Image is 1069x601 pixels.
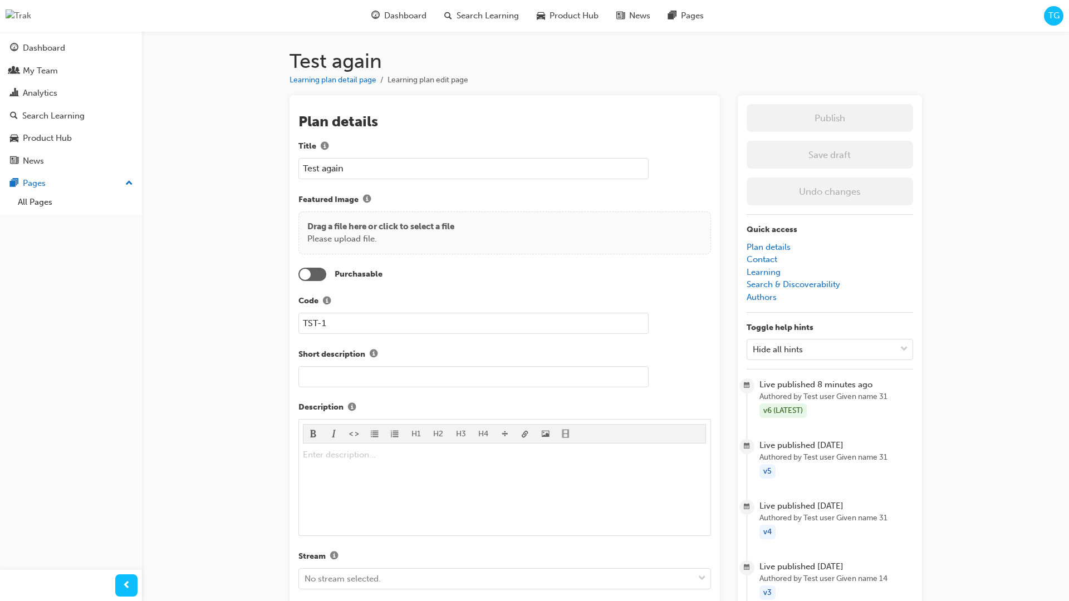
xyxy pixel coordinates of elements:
[550,9,599,22] span: Product Hub
[4,106,138,126] a: Search Learning
[759,403,807,418] div: v6 (LATEST)
[4,151,138,171] a: News
[23,87,57,100] div: Analytics
[350,430,358,440] span: format_monospace-icon
[747,322,913,334] p: Toggle help hints
[321,142,328,152] span: info-icon
[759,451,913,464] span: Authored by Test user Given name 31
[324,425,345,443] button: format_italic-icon
[310,430,317,440] span: format_bold-icon
[759,439,913,452] span: Live published [DATE]
[4,173,138,194] button: Pages
[384,9,426,22] span: Dashboard
[537,9,545,23] span: car-icon
[759,512,913,525] span: Authored by Test user Given name 31
[348,403,356,413] span: info-icon
[668,9,676,23] span: pages-icon
[307,233,454,245] p: Please upload file.
[607,4,659,27] a: news-iconNews
[759,464,776,479] div: v5
[23,177,46,190] div: Pages
[450,425,473,443] button: H3
[747,254,777,264] a: Contact
[13,194,138,211] a: All Pages
[759,391,913,403] span: Authored by Test user Given name 31
[747,178,913,205] button: Undo changes
[759,585,776,600] div: v3
[495,425,516,443] button: divider-icon
[122,579,131,593] span: prev-icon
[744,440,750,454] span: calendar-icon
[759,560,913,573] span: Live published [DATE]
[344,401,360,415] button: Description
[744,379,750,393] span: calendar-icon
[4,61,138,81] a: My Team
[1044,6,1063,26] button: TG
[23,132,72,145] div: Product Hub
[444,9,452,23] span: search-icon
[391,430,399,440] span: format_ol-icon
[747,104,913,132] button: Publish
[307,220,454,233] p: Drag a file here or click to select a file
[900,342,908,357] span: down-icon
[290,75,376,85] a: Learning plan detail page
[344,425,365,443] button: format_monospace-icon
[536,425,556,443] button: image-icon
[359,193,375,207] button: Featured Image
[125,176,133,191] span: up-icon
[298,294,711,309] label: Code
[4,83,138,104] a: Analytics
[521,430,529,440] span: link-icon
[4,36,138,173] button: DashboardMy TeamAnalyticsSearch LearningProduct HubNews
[562,430,570,440] span: video-icon
[659,4,713,27] a: pages-iconPages
[515,425,536,443] button: link-icon
[747,279,840,289] a: Search & Discoverability
[365,347,382,362] button: Short description
[759,378,913,391] span: Live published 8 minutes ago
[303,425,324,443] button: format_bold-icon
[747,292,777,302] a: Authors
[427,425,450,443] button: H2
[616,9,625,23] span: news-icon
[298,211,711,254] div: Drag a file here or click to select a filePlease upload file.
[363,195,371,205] span: info-icon
[10,43,18,53] span: guage-icon
[1048,9,1060,22] span: TG
[330,430,338,440] span: format_italic-icon
[759,500,913,513] span: Live published [DATE]
[4,38,138,58] a: Dashboard
[457,9,519,22] span: Search Learning
[370,350,377,359] span: info-icon
[405,425,428,443] button: H1
[298,401,711,415] label: Description
[298,193,711,207] label: Featured Image
[4,128,138,149] a: Product Hub
[6,9,31,22] img: Trak
[22,110,85,122] div: Search Learning
[298,140,711,154] label: Title
[371,430,379,440] span: format_ul-icon
[435,4,528,27] a: search-iconSearch Learning
[318,294,335,309] button: Code
[10,88,18,98] span: chart-icon
[298,113,711,131] h2: Plan details
[362,4,435,27] a: guage-iconDashboard
[747,267,781,277] a: Learning
[298,549,711,564] label: Stream
[323,297,331,307] span: info-icon
[528,4,607,27] a: car-iconProduct Hub
[385,425,405,443] button: format_ol-icon
[747,242,791,252] a: Plan details
[681,9,704,22] span: Pages
[335,268,383,281] label: Purchasable
[330,552,338,561] span: info-icon
[290,49,922,73] h1: Test again
[753,343,803,356] div: Hide all hints
[744,500,750,514] span: calendar-icon
[10,179,18,189] span: pages-icon
[388,74,468,87] li: Learning plan edit page
[371,9,380,23] span: guage-icon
